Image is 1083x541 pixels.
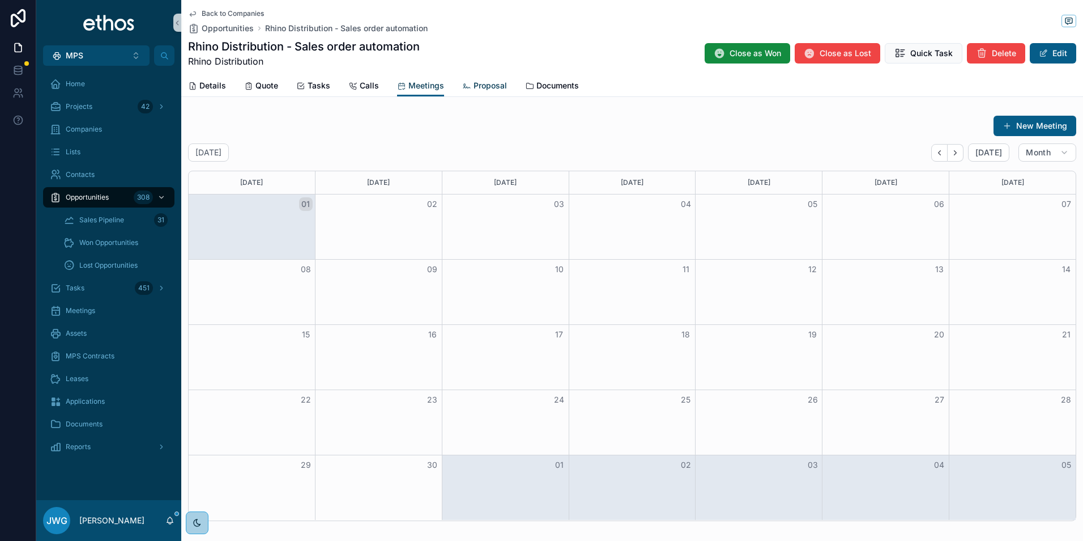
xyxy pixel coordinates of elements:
[43,323,174,344] a: Assets
[244,75,278,98] a: Quote
[425,458,439,472] button: 30
[299,328,313,341] button: 15
[994,116,1076,136] a: New Meeting
[425,393,439,407] button: 23
[66,125,102,134] span: Companies
[57,210,174,230] a: Sales Pipeline31
[66,442,91,451] span: Reports
[66,329,87,338] span: Assets
[188,171,1076,521] div: Month View
[43,187,174,208] a: Opportunities308
[679,458,693,472] button: 02
[188,75,226,98] a: Details
[697,171,820,194] div: [DATE]
[552,263,566,276] button: 10
[1059,263,1073,276] button: 14
[552,458,566,472] button: 01
[1059,458,1073,472] button: 05
[188,23,254,34] a: Opportunities
[299,197,313,211] button: 01
[299,393,313,407] button: 22
[202,23,254,34] span: Opportunities
[135,281,153,295] div: 451
[43,164,174,185] a: Contacts
[57,233,174,253] a: Won Opportunities
[1030,43,1076,64] button: Edit
[296,75,330,98] a: Tasks
[806,197,820,211] button: 05
[66,102,92,111] span: Projects
[932,458,946,472] button: 04
[932,393,946,407] button: 27
[444,171,567,194] div: [DATE]
[43,301,174,321] a: Meetings
[46,514,67,527] span: JWG
[43,96,174,117] a: Projects42
[43,45,150,66] button: Select Button
[824,171,947,194] div: [DATE]
[43,369,174,389] a: Leases
[1026,147,1051,158] span: Month
[43,119,174,140] a: Companies
[66,420,103,429] span: Documents
[679,393,693,407] button: 25
[190,171,313,194] div: [DATE]
[43,142,174,162] a: Lists
[795,43,880,64] button: Close as Lost
[730,48,781,59] span: Close as Won
[66,147,80,157] span: Lists
[265,23,428,34] a: Rhino Distribution - Sales order automation
[1059,393,1073,407] button: 28
[1059,328,1073,341] button: 21
[199,80,226,91] span: Details
[43,74,174,94] a: Home
[79,238,138,247] span: Won Opportunities
[806,328,820,341] button: 19
[932,263,946,276] button: 13
[932,197,946,211] button: 06
[474,80,507,91] span: Proposal
[308,80,330,91] span: Tasks
[705,43,790,64] button: Close as Won
[1059,197,1073,211] button: 07
[43,346,174,366] a: MPS Contracts
[679,263,693,276] button: 11
[83,14,135,32] img: App logo
[66,284,84,293] span: Tasks
[806,458,820,472] button: 03
[951,171,1074,194] div: [DATE]
[1018,143,1076,162] button: Month
[525,75,579,98] a: Documents
[66,50,83,61] span: MPS
[66,306,95,315] span: Meetings
[66,374,88,383] span: Leases
[679,197,693,211] button: 04
[299,263,313,276] button: 08
[536,80,579,91] span: Documents
[397,75,444,97] a: Meetings
[932,328,946,341] button: 20
[552,393,566,407] button: 24
[679,328,693,341] button: 18
[552,197,566,211] button: 03
[360,80,379,91] span: Calls
[462,75,507,98] a: Proposal
[317,171,440,194] div: [DATE]
[992,48,1016,59] span: Delete
[43,278,174,298] a: Tasks451
[931,144,948,162] button: Back
[806,393,820,407] button: 26
[348,75,379,98] a: Calls
[255,80,278,91] span: Quote
[975,147,1002,158] span: [DATE]
[571,171,694,194] div: [DATE]
[66,352,114,361] span: MPS Contracts
[66,397,105,406] span: Applications
[66,79,85,88] span: Home
[57,255,174,276] a: Lost Opportunities
[188,54,420,68] span: Rhino Distribution
[968,143,1009,162] button: [DATE]
[885,43,962,64] button: Quick Task
[43,391,174,412] a: Applications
